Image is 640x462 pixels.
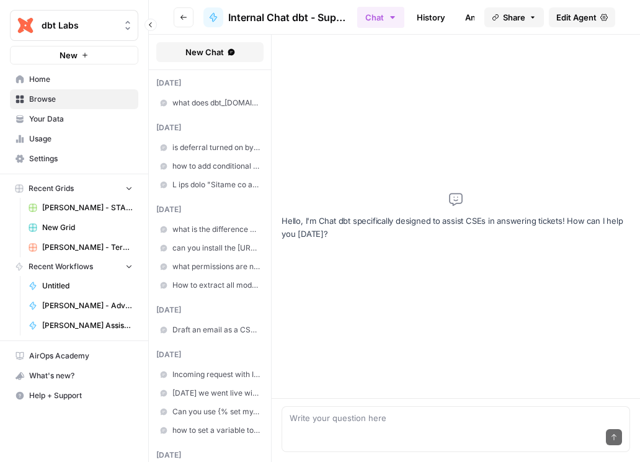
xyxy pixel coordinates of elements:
[29,390,133,401] span: Help + Support
[10,69,138,89] a: Home
[10,257,138,276] button: Recent Workflows
[14,14,37,37] img: dbt Labs Logo
[203,7,347,27] a: Internal Chat dbt - Support Assistant
[156,122,264,133] div: [DATE]
[156,42,264,62] button: New Chat
[10,149,138,169] a: Settings
[23,198,138,218] a: [PERSON_NAME] - START HERE - Step 1 - dbt Stored PrOcedure Conversion Kit Grid
[156,78,264,89] div: [DATE]
[172,406,260,417] span: Can you use {% set my_schemas = adapter.list_schemas(database=target.database) %} in a model when...
[172,224,260,235] span: what is the difference between snowflake sso and external oauth for snowflake
[29,153,133,164] span: Settings
[172,161,260,172] span: how to add conditional to .yml file
[42,242,133,253] span: [PERSON_NAME] - Teradata Converter Grid
[10,366,138,386] button: What's new?
[156,450,264,461] div: [DATE]
[10,179,138,198] button: Recent Grids
[172,142,260,153] span: is deferral turned on by default for CI Jobs
[29,74,133,85] span: Home
[172,179,260,190] span: L ips dolo "Sitame co adipi elitsed DO EIU. Tempo: IncidIduntuTlabo etdolor magnaaliqua 'ENI_ADMI...
[172,280,260,291] span: How to extract all models with query count from the catalog?
[156,304,264,316] div: [DATE]
[10,346,138,366] a: AirOps Academy
[357,7,404,28] button: Chat
[282,215,630,241] p: Hello, I'm Chat dbt specifically designed to assist CSEs in answering tickets! How can I help you...
[156,220,264,239] a: what is the difference between snowflake sso and external oauth for snowflake
[29,94,133,105] span: Browse
[60,49,78,61] span: New
[156,421,264,440] a: how to set a variable to list_schemas() in a macro
[156,276,264,295] a: How to extract all models with query count from the catalog?
[156,157,264,175] a: how to add conditional to .yml file
[29,350,133,362] span: AirOps Academy
[23,276,138,296] a: Untitled
[29,133,133,144] span: Usage
[503,11,525,24] span: Share
[10,129,138,149] a: Usage
[10,386,138,406] button: Help + Support
[409,7,453,27] a: History
[29,113,133,125] span: Your Data
[23,296,138,316] a: [PERSON_NAME] - Advanced Model Converter
[172,425,260,436] span: how to set a variable to list_schemas() in a macro
[484,7,544,27] button: Share
[42,320,133,331] span: [PERSON_NAME] Assistant - dbt Model YAML Creator
[10,89,138,109] a: Browse
[42,19,117,32] span: dbt Labs
[172,369,260,380] span: Incoming request with IP/Token [TECHNICAL_ID] is not allowed to access Snowflake
[156,321,264,339] a: Draft an email as a CSE telling a client supporting core and custom code is outside of dbt suppor...
[23,218,138,238] a: New Grid
[23,238,138,257] a: [PERSON_NAME] - Teradata Converter Grid
[10,109,138,129] a: Your Data
[10,10,138,41] button: Workspace: dbt Labs
[156,365,264,384] a: Incoming request with IP/Token [TECHNICAL_ID] is not allowed to access Snowflake
[29,261,93,272] span: Recent Workflows
[172,242,260,254] span: can you install the [URL][DOMAIN_NAME] app outside of dbt
[156,175,264,194] a: L ips dolo "Sitame co adipi elitsed DO EIU. Tempo: IncidIduntuTlabo etdolor magnaaliqua 'ENI_ADMI...
[156,94,264,112] a: what does dbt_[DOMAIN_NAME] do
[172,97,260,109] span: what does dbt_[DOMAIN_NAME] do
[185,46,224,58] span: New Chat
[23,316,138,335] a: [PERSON_NAME] Assistant - dbt Model YAML Creator
[556,11,597,24] span: Edit Agent
[156,239,264,257] a: can you install the [URL][DOMAIN_NAME] app outside of dbt
[42,300,133,311] span: [PERSON_NAME] - Advanced Model Converter
[156,349,264,360] div: [DATE]
[156,138,264,157] a: is deferral turned on by default for CI Jobs
[458,7,509,27] a: Analytics
[42,202,133,213] span: [PERSON_NAME] - START HERE - Step 1 - dbt Stored PrOcedure Conversion Kit Grid
[10,46,138,64] button: New
[29,183,74,194] span: Recent Grids
[11,366,138,385] div: What's new?
[172,388,260,399] span: [DATE] we went live with updating our package-lock.yml to the newest dbt-artifacts version. Now w...
[172,324,260,335] span: Draft an email as a CSE telling a client supporting core and custom code is outside of dbt suppor...
[172,261,260,272] span: what permissions are needed to configure repository
[42,222,133,233] span: New Grid
[549,7,615,27] a: Edit Agent
[156,402,264,421] a: Can you use {% set my_schemas = adapter.list_schemas(database=target.database) %} in a model when...
[228,10,347,25] span: Internal Chat dbt - Support Assistant
[156,204,264,215] div: [DATE]
[42,280,133,291] span: Untitled
[156,257,264,276] a: what permissions are needed to configure repository
[156,384,264,402] a: [DATE] we went live with updating our package-lock.yml to the newest dbt-artifacts version. Now w...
